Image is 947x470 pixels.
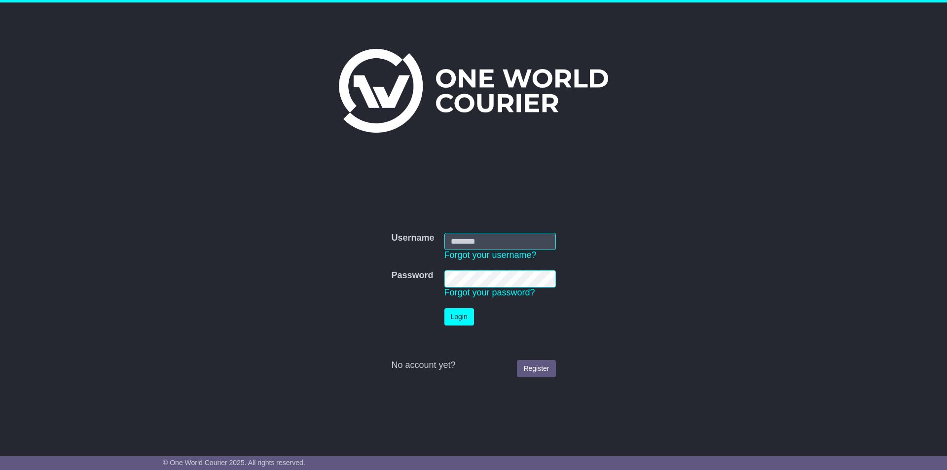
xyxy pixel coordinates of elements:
label: Username [391,233,434,244]
img: One World [339,49,608,133]
button: Login [444,308,474,325]
a: Forgot your password? [444,288,535,297]
a: Forgot your username? [444,250,537,260]
a: Register [517,360,555,377]
label: Password [391,270,433,281]
span: © One World Courier 2025. All rights reserved. [163,459,305,467]
div: No account yet? [391,360,555,371]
